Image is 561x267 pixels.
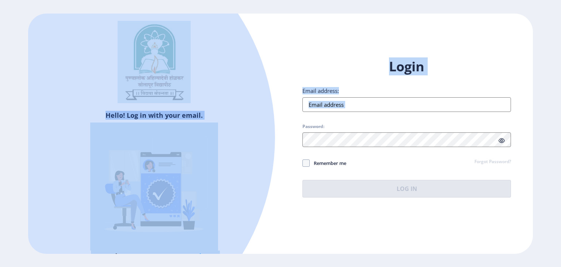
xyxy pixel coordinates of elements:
[34,251,275,262] h5: Don't have an account?
[302,97,511,112] input: Email address
[90,123,218,251] img: Verified-rafiki.svg
[118,21,191,104] img: sulogo.png
[302,87,339,94] label: Email address:
[310,159,346,168] span: Remember me
[474,159,511,165] a: Forgot Password?
[302,124,324,129] label: Password:
[302,58,511,75] h1: Login
[302,180,511,198] button: Log In
[184,251,218,262] a: Register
